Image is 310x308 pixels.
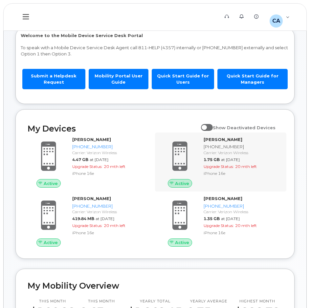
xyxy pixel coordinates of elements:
[72,216,94,221] span: 419.84 MB
[204,144,280,150] div: [PHONE_NUMBER]
[28,136,151,188] a: Active[PERSON_NAME][PHONE_NUMBER]Carrier: Verizon Wireless4.47 GBat [DATE]Upgrade Status:20 mth l...
[175,180,189,187] span: Active
[204,223,234,228] span: Upgrade Status:
[72,230,148,236] div: iPhone 16e
[72,209,148,215] div: Carrier: Verizon Wireless
[90,157,108,162] span: at [DATE]
[104,223,125,228] span: 20 mth left
[72,171,148,176] div: iPhone 16e
[72,150,148,155] div: Carrier: Verizon Wireless
[21,45,289,57] p: To speak with a Mobile Device Service Desk Agent call 811-HELP (4357) internally or [PHONE_NUMBER...
[204,164,234,169] span: Upgrade Status:
[201,121,206,127] input: Show Deactivated Devices
[28,281,282,291] h2: My Mobility Overview
[204,171,280,176] div: iPhone 16e
[96,216,114,221] span: at [DATE]
[21,32,289,39] p: Welcome to the Mobile Device Service Desk Portal
[72,196,111,201] strong: [PERSON_NAME]
[159,195,282,247] a: Active[PERSON_NAME][PHONE_NUMBER]Carrier: Verizon Wireless1.35 GBat [DATE]Upgrade Status:20 mth l...
[72,223,102,228] span: Upgrade Status:
[204,209,280,215] div: Carrier: Verizon Wireless
[22,69,85,89] a: Submit a Helpdesk Request
[213,125,276,130] span: Show Deactivated Devices
[221,157,240,162] span: at [DATE]
[221,216,240,221] span: at [DATE]
[72,203,148,209] div: [PHONE_NUMBER]
[152,69,214,89] a: Quick Start Guide for Users
[235,164,257,169] span: 20 mth left
[204,157,220,162] span: 1.75 GB
[44,180,58,187] span: Active
[265,10,294,24] div: Colin Arnold
[44,239,58,246] span: Active
[89,69,149,89] a: Mobility Portal User Guide
[30,299,75,304] p: This month
[204,150,280,155] div: Carrier: Verizon Wireless
[28,124,198,133] h2: My Devices
[72,164,102,169] span: Upgrade Status:
[175,239,189,246] span: Active
[72,157,88,162] span: 4.47 GB
[104,164,125,169] span: 20 mth left
[204,216,220,221] span: 1.35 GB
[235,223,257,228] span: 20 mth left
[128,299,182,304] p: Yearly total
[72,137,111,142] strong: [PERSON_NAME]
[281,279,305,303] iframe: Messenger Launcher
[28,195,151,247] a: Active[PERSON_NAME][PHONE_NUMBER]Carrier: Verizon Wireless419.84 MBat [DATE]Upgrade Status:20 mth...
[217,69,288,89] a: Quick Start Guide for Managers
[235,299,280,304] p: Highest month
[204,203,280,209] div: [PHONE_NUMBER]
[187,299,230,304] p: Yearly average
[204,196,242,201] strong: [PERSON_NAME]
[204,230,280,236] div: iPhone 16e
[272,17,280,25] span: CA
[159,136,282,188] a: Active[PERSON_NAME][PHONE_NUMBER]Carrier: Verizon Wireless1.75 GBat [DATE]Upgrade Status:20 mth l...
[72,144,148,150] div: [PHONE_NUMBER]
[204,137,242,142] strong: [PERSON_NAME]
[80,299,123,304] p: This month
